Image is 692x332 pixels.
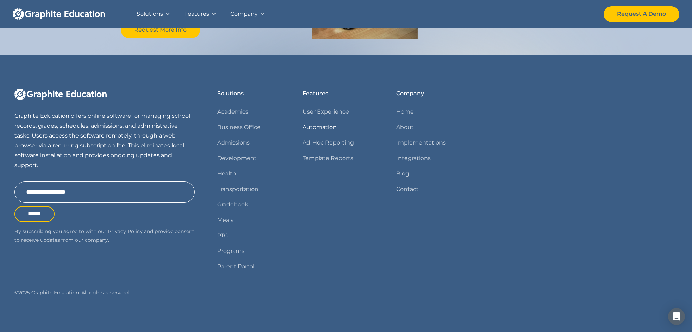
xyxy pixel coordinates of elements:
[217,184,258,194] a: Transportation
[396,184,419,194] a: Contact
[604,6,679,22] a: Request A Demo
[121,22,200,38] a: Request More Info
[303,122,337,132] a: Automation
[303,107,349,117] a: User Experience
[396,107,414,117] a: Home
[230,9,258,19] div: Company
[396,169,409,179] a: Blog
[217,246,244,256] a: Programs
[217,169,236,179] a: Health
[396,153,431,163] a: Integrations
[217,231,228,241] a: PTC
[217,107,248,117] a: Academics
[217,138,250,148] a: Admissions
[303,153,353,163] a: Template Reports
[14,111,195,170] p: Graphite Education offers online software for managing school records, grades, schedules, admissi...
[617,9,666,19] div: Request A Demo
[396,89,424,98] div: Company
[14,181,195,222] form: Email Form
[668,308,685,325] div: Open Intercom Messenger
[14,227,195,244] p: By subscribing you agree to with our Privacy Policy and provide consent to receive updates from o...
[184,9,209,19] div: Features
[217,153,257,163] a: Development
[396,138,446,148] a: Implementations
[217,89,244,98] div: Solutions
[303,138,354,148] a: Ad-Hoc Reporting
[137,9,163,19] div: Solutions
[303,89,328,98] div: Features
[396,122,414,132] a: About
[217,200,248,210] a: Gradebook
[217,262,254,272] a: Parent Portal
[134,25,187,35] div: Request More Info
[217,122,261,132] a: Business Office
[217,215,233,225] a: Meals
[14,288,195,297] div: © 2025 Graphite Education. All rights reserverd.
